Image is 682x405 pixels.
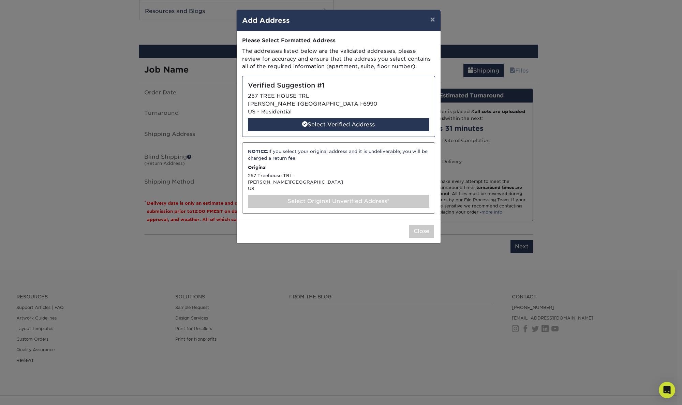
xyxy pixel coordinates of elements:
button: Close [409,225,434,238]
h4: Add Address [242,15,435,26]
p: Original [248,164,429,171]
div: Please Select Formatted Address [242,37,435,45]
div: Select Verified Address [248,118,429,131]
div: Open Intercom Messenger [659,382,675,398]
button: × [425,10,440,29]
div: 257 TREE HOUSE TRL [PERSON_NAME][GEOGRAPHIC_DATA]-6990 US - Residential [242,76,435,137]
p: The addresses listed below are the validated addresses, please review for accuracy and ensure tha... [242,47,435,71]
div: Select Original Unverified Address* [248,195,429,208]
div: 257 Treehouse TRL [PERSON_NAME][GEOGRAPHIC_DATA] US [242,142,435,213]
strong: NOTICE: [248,149,268,154]
div: If you select your original address and it is undeliverable, you will be charged a return fee. [248,148,429,161]
h5: Verified Suggestion #1 [248,82,429,90]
